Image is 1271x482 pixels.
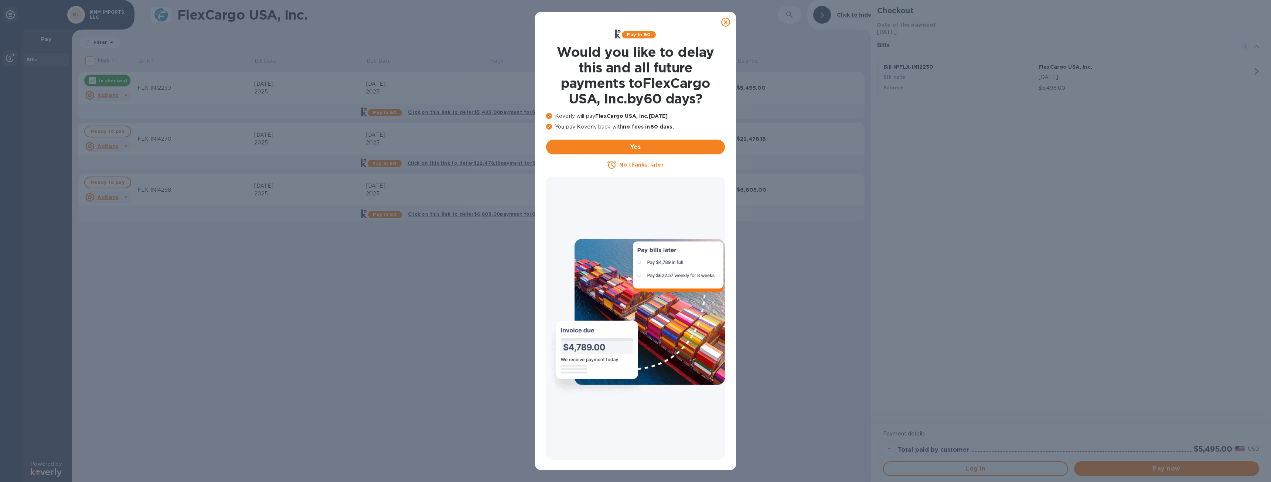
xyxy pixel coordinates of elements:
p: Koverly will pay [546,112,725,120]
p: You pay Koverly back with [546,123,725,131]
b: FlexCargo USA, Inc. [DATE] [595,113,668,119]
h1: Would you like to delay this and all future payments to FlexCargo USA, Inc. by 60 days ? [546,44,725,106]
span: Yes [552,143,719,151]
b: Pay in 60 [627,32,651,37]
button: Yes [546,140,725,154]
u: No thanks, later [619,162,663,168]
b: no fees in 60 days . [623,124,674,130]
